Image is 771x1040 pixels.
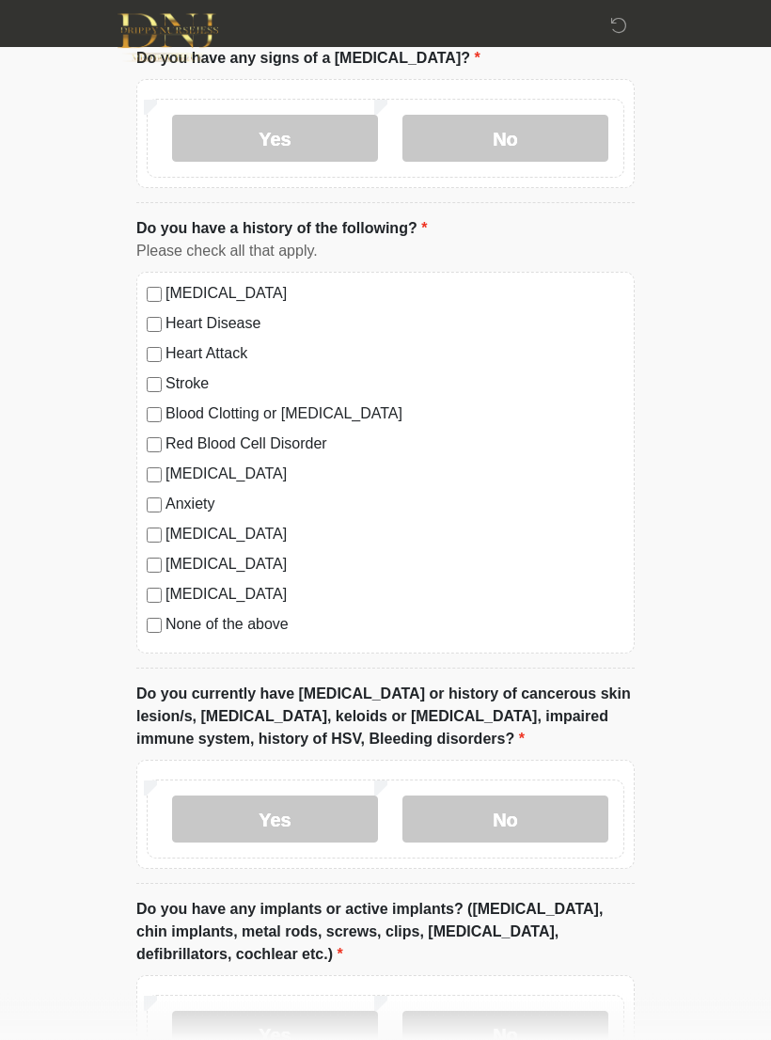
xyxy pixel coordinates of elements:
[147,438,162,453] input: Red Blood Cell Disorder
[165,373,624,396] label: Stroke
[165,343,624,366] label: Heart Attack
[402,796,608,843] label: No
[136,899,635,967] label: Do you have any implants or active implants? ([MEDICAL_DATA], chin implants, metal rods, screws, ...
[147,528,162,544] input: [MEDICAL_DATA]
[136,218,427,241] label: Do you have a history of the following?
[165,584,624,607] label: [MEDICAL_DATA]
[165,494,624,516] label: Anxiety
[136,241,635,263] div: Please check all that apply.
[147,348,162,363] input: Heart Attack
[147,589,162,604] input: [MEDICAL_DATA]
[165,313,624,336] label: Heart Disease
[165,433,624,456] label: Red Blood Cell Disorder
[147,559,162,574] input: [MEDICAL_DATA]
[147,378,162,393] input: Stroke
[118,14,218,62] img: DNJ Med Boutique Logo
[147,468,162,483] input: [MEDICAL_DATA]
[165,403,624,426] label: Blood Clotting or [MEDICAL_DATA]
[147,498,162,513] input: Anxiety
[165,524,624,546] label: [MEDICAL_DATA]
[147,408,162,423] input: Blood Clotting or [MEDICAL_DATA]
[136,684,635,751] label: Do you currently have [MEDICAL_DATA] or history of cancerous skin lesion/s, [MEDICAL_DATA], keloi...
[147,288,162,303] input: [MEDICAL_DATA]
[165,464,624,486] label: [MEDICAL_DATA]
[165,283,624,306] label: [MEDICAL_DATA]
[147,318,162,333] input: Heart Disease
[165,614,624,637] label: None of the above
[172,116,378,163] label: Yes
[402,116,608,163] label: No
[147,619,162,634] input: None of the above
[172,796,378,843] label: Yes
[165,554,624,576] label: [MEDICAL_DATA]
